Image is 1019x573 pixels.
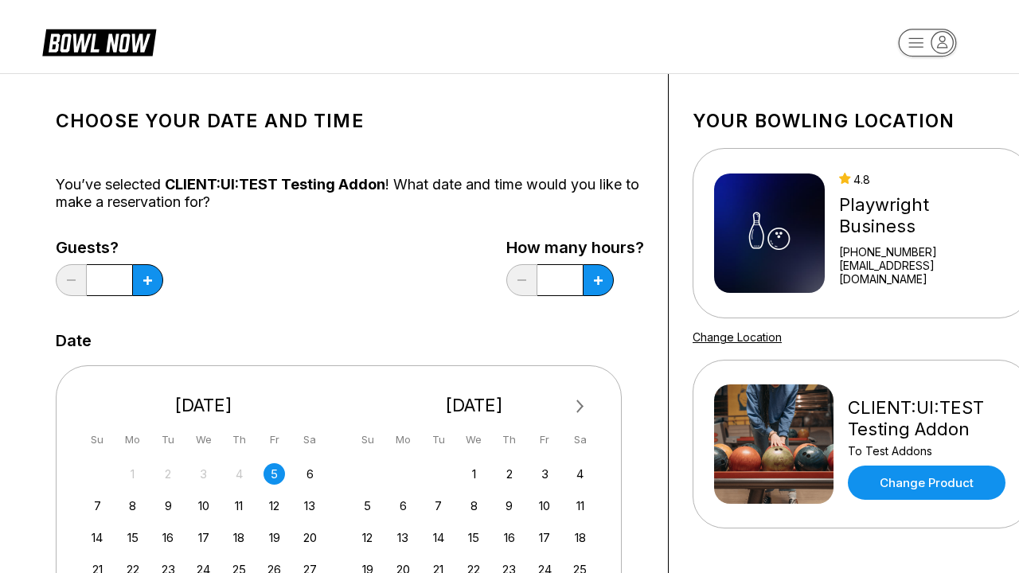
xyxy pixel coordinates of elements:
div: Choose Sunday, October 12th, 2025 [357,527,378,548]
div: [DATE] [80,395,327,416]
div: Fr [534,429,556,450]
div: Tu [428,429,449,450]
div: Not available Monday, September 1st, 2025 [122,463,143,485]
div: To Test Addons [848,444,1009,458]
div: Choose Thursday, October 9th, 2025 [498,495,520,516]
div: Su [357,429,378,450]
a: Change Location [693,330,782,344]
div: Choose Thursday, October 2nd, 2025 [498,463,520,485]
div: Choose Saturday, October 11th, 2025 [569,495,591,516]
div: 4.8 [839,173,1009,186]
label: Guests? [56,239,163,256]
div: Choose Friday, September 19th, 2025 [264,527,285,548]
div: Choose Wednesday, October 8th, 2025 [463,495,485,516]
div: Choose Monday, October 13th, 2025 [392,527,414,548]
div: Mo [122,429,143,450]
div: Choose Friday, September 5th, 2025 [264,463,285,485]
div: Choose Friday, October 17th, 2025 [534,527,556,548]
div: Su [87,429,108,450]
div: Th [498,429,520,450]
div: Choose Tuesday, October 14th, 2025 [428,527,449,548]
div: Choose Thursday, September 18th, 2025 [228,527,250,548]
h1: Choose your Date and time [56,110,644,132]
a: [EMAIL_ADDRESS][DOMAIN_NAME] [839,259,1009,286]
div: Choose Thursday, October 16th, 2025 [498,527,520,548]
div: Choose Saturday, September 20th, 2025 [299,527,321,548]
button: Next Month [568,394,593,419]
label: Date [56,332,92,349]
div: Th [228,429,250,450]
div: Choose Saturday, October 4th, 2025 [569,463,591,485]
div: Choose Wednesday, September 17th, 2025 [193,527,214,548]
div: Choose Monday, September 8th, 2025 [122,495,143,516]
div: Choose Tuesday, September 16th, 2025 [158,527,179,548]
div: Choose Monday, October 6th, 2025 [392,495,414,516]
div: Choose Saturday, September 6th, 2025 [299,463,321,485]
div: Not available Thursday, September 4th, 2025 [228,463,250,485]
div: Playwright Business [839,194,1009,237]
div: Choose Tuesday, October 7th, 2025 [428,495,449,516]
div: We [193,429,214,450]
div: Choose Wednesday, September 10th, 2025 [193,495,214,516]
div: Choose Thursday, September 11th, 2025 [228,495,250,516]
div: We [463,429,485,450]
div: Choose Saturday, September 13th, 2025 [299,495,321,516]
div: Choose Sunday, September 14th, 2025 [87,527,108,548]
div: Choose Monday, September 15th, 2025 [122,527,143,548]
div: You’ve selected ! What date and time would you like to make a reservation for? [56,176,644,211]
div: Sa [299,429,321,450]
img: Playwright Business [714,173,825,293]
div: Fr [264,429,285,450]
div: Choose Friday, September 12th, 2025 [264,495,285,516]
div: CLIENT:UI:TEST Testing Addon [848,397,1009,440]
div: Choose Friday, October 10th, 2025 [534,495,556,516]
div: Tu [158,429,179,450]
div: Choose Wednesday, October 15th, 2025 [463,527,485,548]
img: CLIENT:UI:TEST Testing Addon [714,384,834,504]
div: Choose Friday, October 3rd, 2025 [534,463,556,485]
div: Not available Wednesday, September 3rd, 2025 [193,463,214,485]
div: Choose Wednesday, October 1st, 2025 [463,463,485,485]
a: Change Product [848,466,1005,500]
div: Choose Sunday, September 7th, 2025 [87,495,108,516]
div: Choose Saturday, October 18th, 2025 [569,527,591,548]
div: Mo [392,429,414,450]
div: Choose Sunday, October 5th, 2025 [357,495,378,516]
span: CLIENT:UI:TEST Testing Addon [165,176,385,193]
div: Sa [569,429,591,450]
div: [DATE] [351,395,598,416]
label: How many hours? [506,239,644,256]
div: [PHONE_NUMBER] [839,245,1009,259]
div: Choose Tuesday, September 9th, 2025 [158,495,179,516]
div: Not available Tuesday, September 2nd, 2025 [158,463,179,485]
